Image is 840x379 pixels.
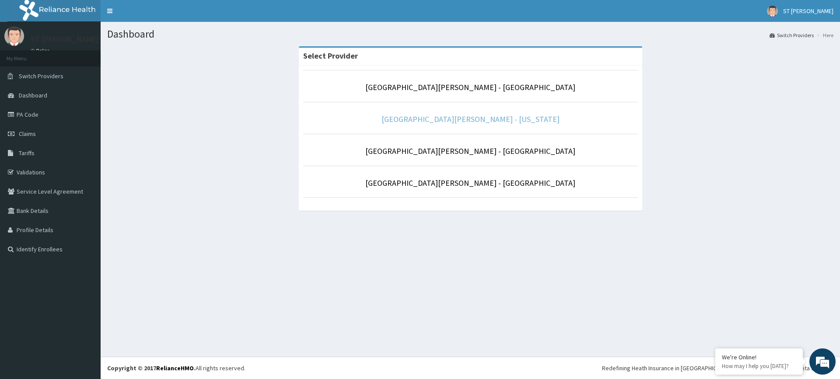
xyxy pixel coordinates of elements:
strong: Copyright © 2017 . [107,364,196,372]
img: User Image [4,26,24,46]
div: Redefining Heath Insurance in [GEOGRAPHIC_DATA] using Telemedicine and Data Science! [602,364,833,372]
span: Claims [19,130,36,138]
img: User Image [767,6,778,17]
p: ST [PERSON_NAME] [31,35,99,43]
span: ST [PERSON_NAME] [783,7,833,15]
span: Switch Providers [19,72,63,80]
strong: Select Provider [303,51,358,61]
span: Tariffs [19,149,35,157]
a: [GEOGRAPHIC_DATA][PERSON_NAME] - [US_STATE] [381,114,560,124]
a: [GEOGRAPHIC_DATA][PERSON_NAME] - [GEOGRAPHIC_DATA] [365,82,575,92]
h1: Dashboard [107,28,833,40]
footer: All rights reserved. [101,357,840,379]
a: RelianceHMO [156,364,194,372]
span: Dashboard [19,91,47,99]
p: How may I help you today? [722,362,796,370]
a: [GEOGRAPHIC_DATA][PERSON_NAME] - [GEOGRAPHIC_DATA] [365,178,575,188]
div: We're Online! [722,353,796,361]
a: Switch Providers [770,31,814,39]
a: Online [31,48,52,54]
a: [GEOGRAPHIC_DATA][PERSON_NAME] - [GEOGRAPHIC_DATA] [365,146,575,156]
li: Here [815,31,833,39]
